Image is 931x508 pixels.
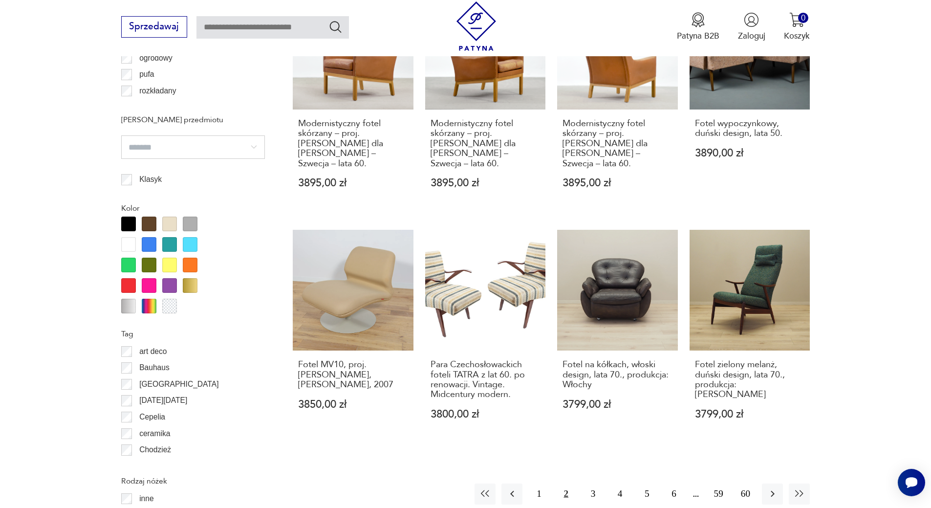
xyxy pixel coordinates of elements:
[663,484,684,505] button: 6
[121,202,265,215] p: Kolor
[431,360,541,400] h3: Para Czechosłowackich foteli TATRA z lat 60. po renowacji. Vintage. Midcentury modern.
[298,119,408,169] h3: Modernistyczny fotel skórzany – proj. [PERSON_NAME] dla [PERSON_NAME] – Szwecja – lata 60.
[708,484,729,505] button: 59
[139,443,171,456] p: Chodzież
[898,469,925,496] iframe: Smartsupp widget button
[677,12,719,42] a: Ikona medaluPatyna B2B
[789,12,804,27] img: Ikona koszyka
[139,492,153,505] p: inne
[563,178,672,188] p: 3895,00 zł
[121,328,265,340] p: Tag
[139,345,167,358] p: art deco
[563,119,672,169] h3: Modernistyczny fotel skórzany – proj. [PERSON_NAME] dla [PERSON_NAME] – Szwecja – lata 60.
[556,484,577,505] button: 2
[431,178,541,188] p: 3895,00 zł
[431,119,541,169] h3: Modernistyczny fotel skórzany – proj. [PERSON_NAME] dla [PERSON_NAME] – Szwecja – lata 60.
[139,378,218,391] p: [GEOGRAPHIC_DATA]
[293,230,413,442] a: Fotel MV10, proj. Morten Voss, Fritz Hansen, 2007Fotel MV10, proj. [PERSON_NAME], [PERSON_NAME], ...
[691,12,706,27] img: Ikona medalu
[298,399,408,410] p: 3850,00 zł
[121,16,187,38] button: Sprzedawaj
[425,230,546,442] a: Para Czechosłowackich foteli TATRA z lat 60. po renowacji. Vintage. Midcentury modern.Para Czecho...
[452,1,501,51] img: Patyna - sklep z meblami i dekoracjami vintage
[798,13,808,23] div: 0
[563,399,672,410] p: 3799,00 zł
[677,30,719,42] p: Patyna B2B
[583,484,604,505] button: 3
[528,484,549,505] button: 1
[738,30,765,42] p: Zaloguj
[139,68,154,81] p: pufa
[735,484,756,505] button: 60
[121,23,187,31] a: Sprzedawaj
[121,475,265,487] p: Rodzaj nóżek
[636,484,657,505] button: 5
[695,409,805,420] p: 3799,00 zł
[677,12,719,42] button: Patyna B2B
[690,230,810,442] a: Fotel zielony melanż, duński design, lata 70., produkcja: DaniaFotel zielony melanż, duński desig...
[695,148,805,158] p: 3890,00 zł
[139,427,170,440] p: ceramika
[744,12,759,27] img: Ikonka użytkownika
[328,20,343,34] button: Szukaj
[139,394,187,407] p: [DATE][DATE]
[557,230,678,442] a: Fotel na kółkach, włoski design, lata 70., produkcja: WłochyFotel na kółkach, włoski design, lata...
[139,460,169,473] p: Ćmielów
[139,85,176,97] p: rozkładany
[121,113,265,126] p: [PERSON_NAME] przedmiotu
[139,52,173,65] p: ogrodowy
[695,119,805,139] h3: Fotel wypoczynkowy, duński design, lata 50.
[738,12,765,42] button: Zaloguj
[298,360,408,390] h3: Fotel MV10, proj. [PERSON_NAME], [PERSON_NAME], 2007
[609,484,630,505] button: 4
[139,361,170,374] p: Bauhaus
[298,178,408,188] p: 3895,00 zł
[563,360,672,390] h3: Fotel na kółkach, włoski design, lata 70., produkcja: Włochy
[784,30,810,42] p: Koszyk
[431,409,541,420] p: 3800,00 zł
[784,12,810,42] button: 0Koszyk
[139,173,162,186] p: Klasyk
[139,411,165,423] p: Cepelia
[695,360,805,400] h3: Fotel zielony melanż, duński design, lata 70., produkcja: [PERSON_NAME]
